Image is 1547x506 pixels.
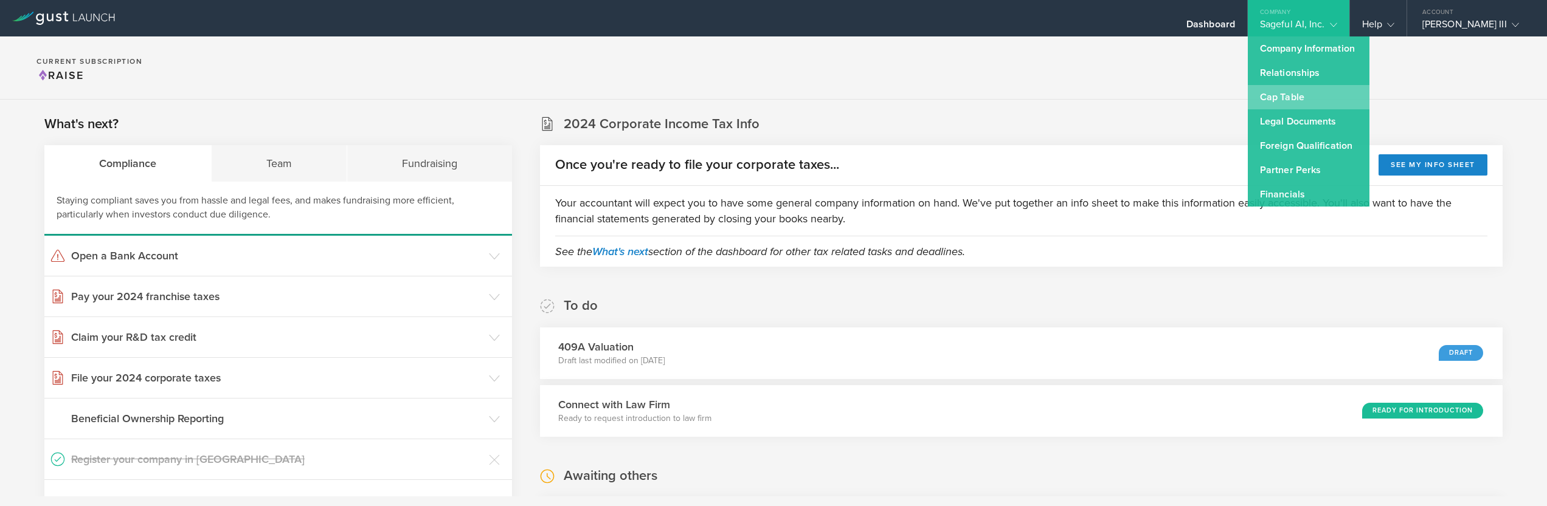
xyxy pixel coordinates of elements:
p: Your accountant will expect you to have some general company information on hand. We've put toget... [555,195,1487,227]
em: See the section of the dashboard for other tax related tasks and deadlines. [555,245,965,258]
div: Connect with Law FirmReady to request introduction to law firmReady for Introduction [540,385,1503,437]
h3: File your 2024 corporate taxes [71,370,483,386]
div: Staying compliant saves you from hassle and legal fees, and makes fundraising more efficient, par... [44,182,512,236]
div: Team [212,145,347,182]
a: What's next [592,245,648,258]
div: Sageful AI, Inc. [1260,18,1337,36]
h2: Awaiting others [564,467,657,485]
p: Ready to request introduction to law firm [558,412,711,425]
div: Dashboard [1186,18,1235,36]
div: [PERSON_NAME] III [1422,18,1526,36]
h2: Once you're ready to file your corporate taxes... [555,156,839,174]
h3: Claim your R&D tax credit [71,329,483,345]
span: Raise [36,69,84,82]
div: Fundraising [347,145,512,182]
div: 409A ValuationDraft last modified on [DATE]Draft [540,327,1503,379]
button: See my info sheet [1379,154,1487,176]
div: Ready for Introduction [1362,403,1483,419]
div: Compliance [44,145,212,182]
h3: Connect with Law Firm [558,397,711,412]
h2: What's next? [44,115,119,133]
h2: 2024 Corporate Income Tax Info [564,115,760,133]
h3: 409A Valuation [558,339,665,355]
p: Draft last modified on [DATE] [558,355,665,367]
h3: Open a Bank Account [71,248,483,264]
h3: Beneficial Ownership Reporting [71,411,483,426]
div: Help [1362,18,1394,36]
h2: Current Subscription [36,58,142,65]
h3: Register your company in [GEOGRAPHIC_DATA] [71,451,483,467]
div: Draft [1439,345,1483,361]
h3: Pay your 2024 franchise taxes [71,289,483,304]
h2: To do [564,297,598,315]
